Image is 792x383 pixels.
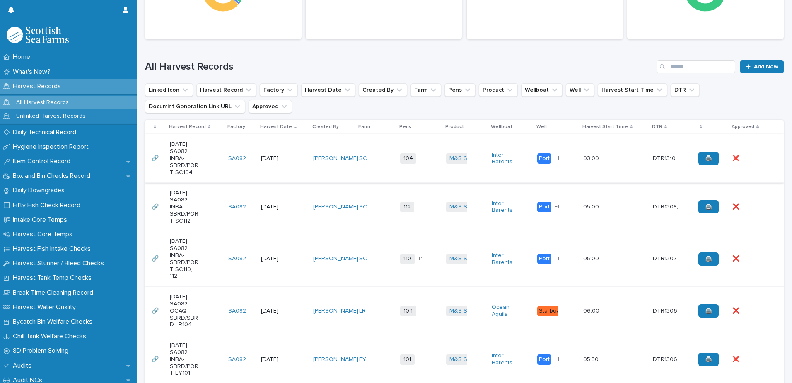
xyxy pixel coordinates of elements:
[261,308,290,315] p: [DATE]
[260,122,292,131] p: Harvest Date
[653,254,679,262] p: DTR1307
[492,352,521,366] a: Inter Barents
[145,100,245,113] button: Documint Generation Link URL
[196,83,256,97] button: Harvest Record
[536,122,547,131] p: Well
[449,255,481,262] a: M&S Select
[444,83,476,97] button: Pens
[313,356,358,363] a: [PERSON_NAME]
[7,27,69,43] img: mMrefqRFQpe26GRNOUkG
[583,153,601,162] p: 03:00
[410,83,441,97] button: Farm
[418,257,423,262] span: + 1
[10,332,93,340] p: Chill Tank Welfare Checks
[170,189,199,224] p: [DATE] SA082 INBA-SBRD/PORT SC112
[652,122,662,131] p: DTR
[10,143,95,151] p: Hygiene Inspection Report
[313,308,358,315] a: [PERSON_NAME]
[698,200,719,213] a: 🖨️
[10,82,68,90] p: Harvest Records
[705,256,712,262] span: 🖨️
[449,356,481,363] a: M&S Select
[10,274,98,282] p: Harvest Tank Temp Checks
[359,255,367,262] a: SC
[583,254,601,262] p: 05:00
[10,53,37,61] p: Home
[537,254,551,264] div: Port
[566,83,594,97] button: Well
[400,354,415,365] span: 101
[312,122,339,131] p: Created By
[359,308,366,315] a: LR
[445,122,464,131] p: Product
[249,100,292,113] button: Approved
[698,152,719,165] a: 🖨️
[10,113,92,120] p: Unlinked Harvest Records
[10,289,100,297] p: Break Time Cleaning Record
[479,83,518,97] button: Product
[10,216,74,224] p: Intake Core Temps
[492,252,521,266] a: Inter Barents
[313,255,358,262] a: [PERSON_NAME]
[228,356,246,363] a: SA082
[145,231,784,287] tr: 🔗🔗 [DATE] SA082 INBA-SBRD/PORT SC110, 112SA082 [DATE][PERSON_NAME] SC 110+1M&S Select Inter Baren...
[170,293,199,328] p: [DATE] SA082 OCAQ-SBRD/SBRD LR104
[359,204,367,211] a: SC
[582,122,628,131] p: Harvest Start Time
[170,141,199,176] p: [DATE] SA082 INBA-SBRD/PORT SC104
[671,83,700,97] button: DTR
[400,306,416,316] span: 104
[145,287,784,335] tr: 🔗🔗 [DATE] SA082 OCAQ-SBRD/SBRD LR104SA082 [DATE][PERSON_NAME] LR 104M&S Select Ocean Aquila Starb...
[698,304,719,318] a: 🖨️
[698,353,719,366] a: 🖨️
[10,303,82,311] p: Harvest Water Quality
[169,122,206,131] p: Harvest Record
[537,153,551,164] div: Port
[359,155,367,162] a: SC
[152,254,160,262] p: 🔗
[152,354,160,363] p: 🔗
[399,122,411,131] p: Pens
[583,202,601,211] p: 05:00
[261,356,290,363] p: [DATE]
[261,204,290,211] p: [DATE]
[10,99,75,106] p: All Harvest Records
[359,83,407,97] button: Created By
[732,122,754,131] p: Approved
[145,61,653,73] h1: All Harvest Records
[228,255,246,262] a: SA082
[555,357,559,362] span: + 1
[228,155,246,162] a: SA082
[732,153,741,162] p: ❌
[657,60,735,73] div: Search
[313,155,358,162] a: [PERSON_NAME]
[10,201,87,209] p: Fifty Fish Check Record
[653,153,677,162] p: DTR1310
[170,238,199,280] p: [DATE] SA082 INBA-SBRD/PORT SC110, 112
[10,68,57,76] p: What's New?
[491,122,512,131] p: Wellboat
[10,158,77,165] p: Item Control Record
[583,306,601,315] p: 06:00
[583,354,600,363] p: 05:30
[10,230,79,238] p: Harvest Core Temps
[145,83,193,97] button: Linked Icon
[705,356,712,362] span: 🖨️
[537,202,551,212] div: Port
[449,308,481,315] a: M&S Select
[152,306,160,315] p: 🔗
[170,342,199,377] p: [DATE] SA082 INBA-SBRD/PORT EY101
[400,202,414,212] span: 112
[537,354,551,365] div: Port
[740,60,784,73] a: Add New
[492,304,521,318] a: Ocean Aquila
[492,200,521,214] a: Inter Barents
[705,204,712,210] span: 🖨️
[521,83,563,97] button: Wellboat
[10,318,99,326] p: Bycatch Bin Welfare Checks
[145,183,784,231] tr: 🔗🔗 [DATE] SA082 INBA-SBRD/PORT SC112SA082 [DATE][PERSON_NAME] SC 112M&S Select Inter Barents Port...
[400,254,415,264] span: 110
[358,122,370,131] p: Farm
[10,347,75,355] p: 8D Problem Solving
[10,362,38,370] p: Audits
